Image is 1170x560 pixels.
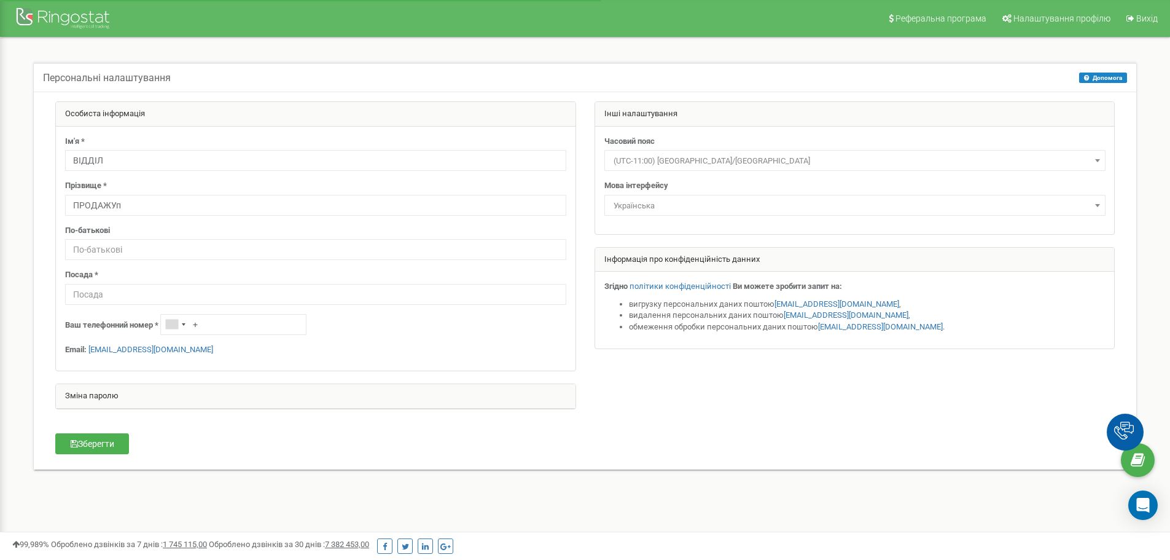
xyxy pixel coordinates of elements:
span: Українська [604,195,1106,216]
li: вигрузку персональних даних поштою , [629,299,1106,310]
span: Вихід [1136,14,1158,23]
label: Мова інтерфейсу [604,180,668,192]
a: [EMAIL_ADDRESS][DOMAIN_NAME] [818,322,943,331]
button: Зберегти [55,433,129,454]
strong: Email: [65,345,87,354]
label: По-батькові [65,225,110,237]
li: обмеження обробки персональних даних поштою . [629,321,1106,333]
li: видалення персональних даних поштою , [629,310,1106,321]
label: Часовий пояс [604,136,655,148]
div: Open Intercom Messenger [1128,491,1158,520]
span: (UTC-11:00) Pacific/Midway [604,150,1106,171]
strong: Ви можете зробити запит на: [733,282,842,291]
u: 7 382 453,00 [325,540,369,549]
span: Оброблено дзвінків за 30 днів : [209,540,369,549]
div: Telephone country code [161,315,189,334]
a: [EMAIL_ADDRESS][DOMAIN_NAME] [784,310,908,320]
label: Посада * [65,269,98,281]
div: Особиста інформація [56,102,575,127]
div: Інформація про конфіденційність данних [595,248,1115,272]
label: Ім'я * [65,136,85,148]
u: 1 745 115,00 [163,540,207,549]
input: По-батькові [65,239,566,260]
input: Посада [65,284,566,305]
a: [EMAIL_ADDRESS][DOMAIN_NAME] [88,345,213,354]
span: Реферальна програма [895,14,986,23]
label: Ваш телефонний номер * [65,320,158,331]
a: [EMAIL_ADDRESS][DOMAIN_NAME] [774,299,899,309]
span: Оброблено дзвінків за 7 днів : [51,540,207,549]
input: +1-800-555-55-55 [160,314,306,335]
span: Українська [609,197,1101,215]
a: політики конфіденційності [630,282,731,291]
div: Інші налаштування [595,102,1115,127]
span: 99,989% [12,540,49,549]
div: Зміна паролю [56,384,575,409]
strong: Згідно [604,282,628,291]
span: Налаштування профілю [1013,14,1110,23]
label: Прізвище * [65,180,107,192]
input: Ім'я [65,150,566,171]
button: Допомога [1079,73,1127,83]
h5: Персональні налаштування [43,73,171,84]
span: (UTC-11:00) Pacific/Midway [609,152,1101,170]
input: Прізвище [65,195,566,216]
